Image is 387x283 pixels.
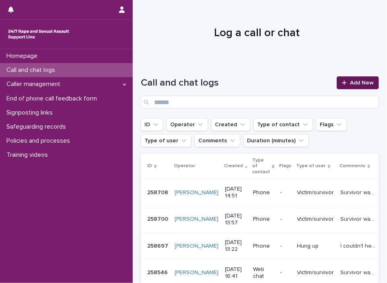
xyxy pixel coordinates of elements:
p: Call and chat logs [3,66,62,74]
input: Search [141,96,379,109]
button: Flags [316,118,347,131]
p: Type of contact [252,156,270,176]
button: Operator [167,118,208,131]
button: Created [211,118,250,131]
p: Phone [253,216,274,223]
p: - [280,269,291,276]
button: Type of user [141,134,191,147]
p: Survivor was trafficked and was speaking about impact [341,268,377,276]
p: Survivor was looking for info on how to find counselling support [341,214,377,223]
p: [DATE] 13:57 [225,213,247,226]
p: Web chat [253,266,274,280]
p: Victim/survivor [297,216,334,223]
p: [DATE] 13:22 [225,239,247,253]
button: Duration (minutes) [243,134,309,147]
a: [PERSON_NAME] [175,243,218,250]
p: Phone [253,243,274,250]
p: [DATE] 16:41 [225,266,247,280]
p: - [280,243,291,250]
p: End of phone call feedback form [3,95,103,103]
p: ID [147,162,152,170]
p: 258697 [147,241,170,250]
p: 258546 [147,268,169,276]
p: Caller management [3,80,67,88]
p: Operator [174,162,195,170]
p: 258708 [147,188,170,196]
p: - [280,216,291,223]
a: [PERSON_NAME] [175,216,218,223]
p: Victim/survivor [297,269,334,276]
p: Policies and processes [3,137,76,145]
p: Safeguarding records [3,123,72,131]
button: Comments [195,134,240,147]
p: Type of user [296,162,326,170]
p: - [280,189,291,196]
a: [PERSON_NAME] [175,269,218,276]
p: Phone [253,189,274,196]
p: [DATE] 14:51 [225,186,247,199]
p: Flags [280,162,292,170]
p: Signposting links [3,109,59,117]
p: Homepage [3,52,44,60]
a: Add New [337,76,379,89]
p: Survivor was sexually assaulted and speaking of impact it's having on him, mentioned the line was... [341,188,377,196]
a: [PERSON_NAME] [175,189,218,196]
p: 258700 [147,214,170,223]
button: ID [141,118,163,131]
span: Add New [350,80,374,86]
p: Comments [340,162,366,170]
p: I couldn't hear the caller well and I think they hung up [341,241,377,250]
button: Type of contact [253,118,313,131]
p: Hung up [297,243,334,250]
h1: Log a call or chat [141,27,373,40]
h1: Call and chat logs [141,77,332,89]
p: Victim/survivor [297,189,334,196]
img: rhQMoQhaT3yELyF149Cw [6,26,71,42]
p: Created [224,162,243,170]
p: Training videos [3,151,54,159]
